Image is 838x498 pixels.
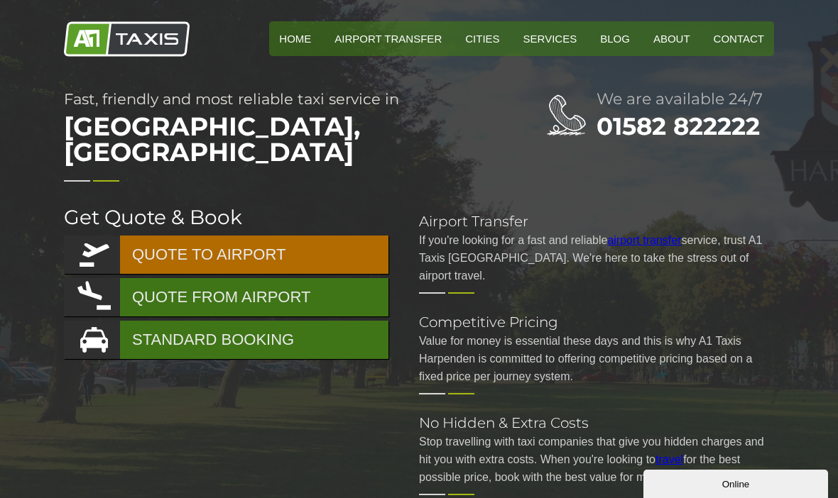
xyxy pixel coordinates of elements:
[419,231,774,284] p: If you're looking for a fast and reliable service, trust A1 Taxis [GEOGRAPHIC_DATA]. We're here t...
[643,21,700,56] a: About
[704,21,774,56] a: Contact
[419,214,774,228] h2: Airport Transfer
[64,92,490,172] h1: Fast, friendly and most reliable taxi service in
[419,416,774,430] h2: No Hidden & Extra Costs
[655,453,683,465] a: travel
[455,21,509,56] a: Cities
[643,467,831,498] iframe: chat widget
[64,21,190,57] img: A1 Taxis
[64,106,490,172] span: [GEOGRAPHIC_DATA], [GEOGRAPHIC_DATA]
[64,278,388,316] a: QUOTE FROM AIRPORT
[607,234,681,246] a: airport transfer
[64,207,391,227] h2: Get Quote & Book
[513,21,587,56] a: Services
[419,332,774,385] p: Value for money is essential these days and this is why A1 Taxis Harpenden is committed to offeri...
[269,21,321,56] a: HOME
[419,315,774,329] h2: Competitive Pricing
[597,92,774,107] h2: We are available 24/7
[597,111,760,141] a: 01582 822222
[325,21,452,56] a: Airport Transfer
[64,236,388,274] a: QUOTE TO AIRPORT
[64,321,388,359] a: STANDARD BOOKING
[419,433,774,486] p: Stop travelling with taxi companies that give you hidden charges and hit you with extra costs. Wh...
[590,21,640,56] a: Blog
